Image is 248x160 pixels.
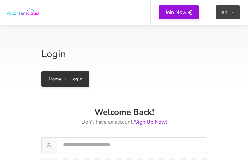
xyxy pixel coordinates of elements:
a: Sign Up Now! [135,118,167,126]
h3: Welcome Back! [41,108,207,117]
iframe: chat widget [208,119,248,150]
h2: Login [41,48,207,61]
a: Join Now [159,5,199,19]
span: en [221,5,229,19]
img: AI Content Cloud - AI Powered Content, Code & Image Generator [6,6,39,18]
span: Don't have an account? [41,118,207,127]
span: Join Now [165,9,186,16]
a: Home [49,76,62,82]
li: Login [65,75,82,83]
button: en [216,5,240,19]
